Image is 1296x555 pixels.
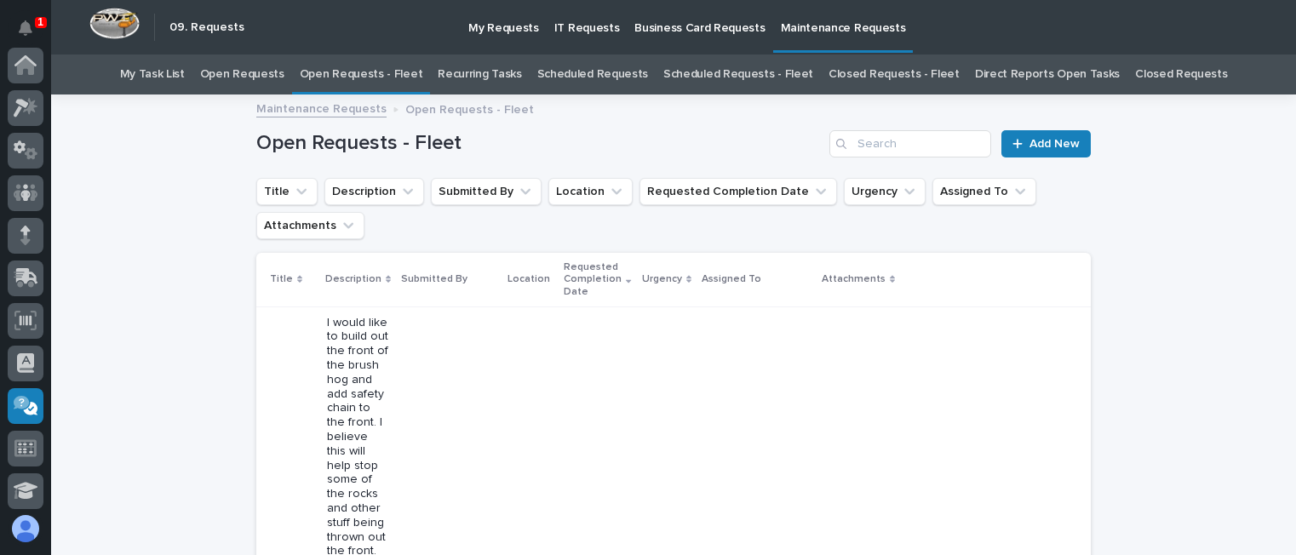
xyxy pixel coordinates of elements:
button: users-avatar [8,511,43,546]
a: Open Requests - Fleet [300,54,423,94]
a: Add New [1001,130,1091,157]
a: Scheduled Requests - Fleet [663,54,813,94]
h1: Open Requests - Fleet [256,131,823,156]
div: Notifications1 [21,20,43,48]
button: Attachments [256,212,364,239]
a: Closed Requests - Fleet [829,54,960,94]
a: Closed Requests [1135,54,1227,94]
p: Title [270,270,293,289]
p: Submitted By [401,270,467,289]
input: Search [829,130,991,157]
p: Urgency [642,270,682,289]
a: Recurring Tasks [438,54,521,94]
a: Scheduled Requests [537,54,648,94]
img: Workspace Logo [89,8,140,39]
button: Title [256,178,318,205]
p: 1 [37,16,43,28]
button: Submitted By [431,178,542,205]
button: Description [324,178,424,205]
button: Location [548,178,633,205]
p: Attachments [822,270,886,289]
span: Add New [1029,138,1080,150]
a: Maintenance Requests [256,98,387,117]
p: Open Requests - Fleet [405,99,534,117]
button: Notifications [8,10,43,46]
a: Direct Reports Open Tasks [975,54,1120,94]
a: Open Requests [200,54,284,94]
button: Requested Completion Date [639,178,837,205]
p: Requested Completion Date [564,258,622,301]
p: Description [325,270,381,289]
a: My Task List [120,54,185,94]
h2: 09. Requests [169,20,244,35]
button: Urgency [844,178,926,205]
button: Assigned To [932,178,1036,205]
p: Assigned To [702,270,761,289]
p: Location [508,270,550,289]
